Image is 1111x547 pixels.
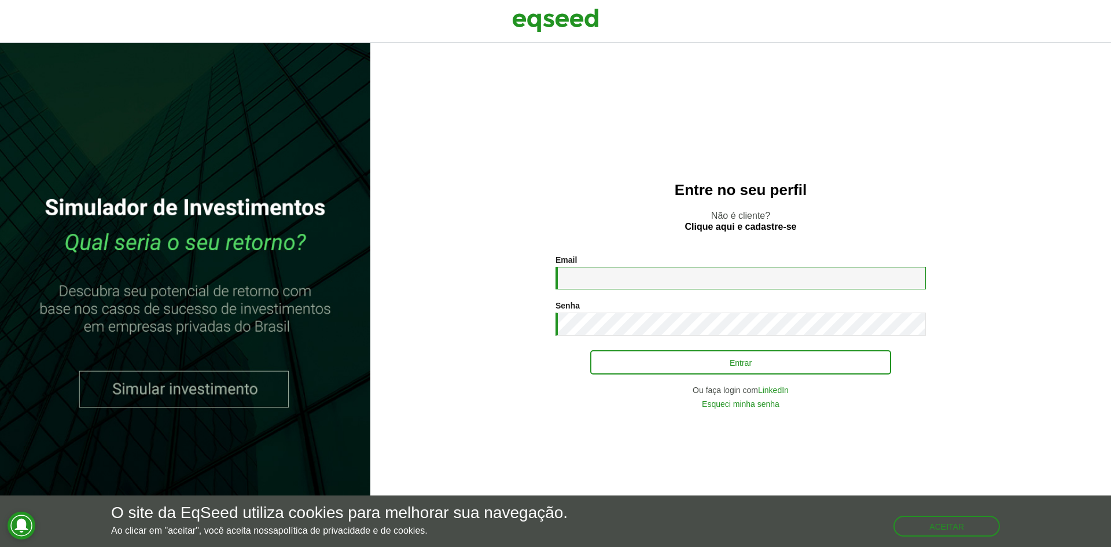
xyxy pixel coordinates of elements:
p: Não é cliente? [393,210,1088,232]
a: Esqueci minha senha [702,400,779,408]
h2: Entre no seu perfil [393,182,1088,199]
label: Email [555,256,577,264]
a: LinkedIn [758,386,789,394]
h5: O site da EqSeed utiliza cookies para melhorar sua navegação. [111,504,568,522]
button: Entrar [590,350,891,375]
img: EqSeed Logo [512,6,599,35]
button: Aceitar [893,516,1000,537]
label: Senha [555,302,580,310]
div: Ou faça login com [555,386,926,394]
p: Ao clicar em "aceitar", você aceita nossa . [111,525,568,536]
a: Clique aqui e cadastre-se [685,222,797,232]
a: política de privacidade e de cookies [278,526,425,535]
